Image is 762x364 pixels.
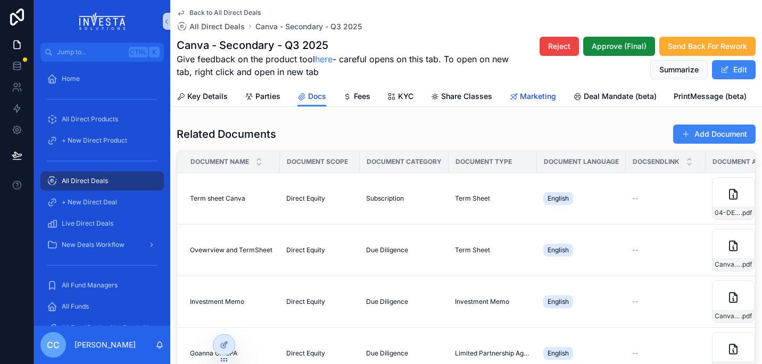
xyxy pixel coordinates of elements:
[286,194,353,203] a: Direct Equity
[287,158,348,166] span: Document Scope
[79,13,126,30] img: App logo
[47,338,60,351] span: CC
[255,91,280,102] span: Parties
[715,209,741,217] span: 04-DELSEC-CANVA-TS-CH1482392854-25082025
[177,87,228,108] a: Key Details
[741,312,752,320] span: .pdf
[715,312,741,320] span: Canva-Investment-Memo
[190,194,245,203] span: Term sheet Canva
[455,246,531,254] a: Term Sheet
[40,276,164,295] a: All Fund Managers
[673,125,756,144] button: Add Document
[286,349,325,358] span: Direct Equity
[40,43,164,62] button: Jump to...CtrlK
[583,37,655,56] button: Approve (Final)
[650,60,708,79] button: Summarize
[129,47,148,57] span: Ctrl
[632,194,639,203] span: --
[584,91,657,102] span: Deal Mandate (beta)
[632,349,639,358] span: --
[177,9,261,17] a: Back to All Direct Deals
[659,37,756,56] button: Send Back For Rework
[177,127,276,142] h1: Related Documents
[398,91,413,102] span: KYC
[34,62,170,326] div: scrollable content
[343,87,370,108] a: Fees
[315,54,333,64] a: here
[455,349,531,358] a: Limited Partnership Agreement
[40,235,164,254] a: New Deals Workflow
[543,242,619,259] a: English
[366,246,442,254] a: Due Diligence
[632,297,639,306] span: --
[573,87,657,108] a: Deal Mandate (beta)
[40,297,164,316] a: All Funds
[189,21,245,32] span: All Direct Deals
[455,297,531,306] a: Investment Memo
[190,246,272,254] span: Ovewrview and TermSheet
[62,198,117,206] span: + New Direct Deal
[455,297,509,306] span: Investment Memo
[455,158,512,166] span: Document Type
[74,340,136,350] p: [PERSON_NAME]
[190,297,244,306] span: Investment Memo
[286,349,353,358] a: Direct Equity
[354,91,370,102] span: Fees
[632,246,639,254] span: --
[441,91,492,102] span: Share Classes
[633,158,680,166] span: DocSendLink
[286,246,353,254] a: Direct Equity
[190,297,274,306] a: Investment Memo
[632,349,699,358] a: --
[632,297,699,306] a: --
[366,349,408,358] span: Due Diligence
[366,349,442,358] a: Due Diligence
[520,91,556,102] span: Marketing
[659,64,699,75] span: Summarize
[366,194,404,203] span: Subscription
[187,91,228,102] span: Key Details
[366,246,408,254] span: Due Diligence
[632,194,699,203] a: --
[286,297,353,306] a: Direct Equity
[715,260,741,269] span: Canva-Co-Investment-Opportunity-Overview-&-Term-Sheet
[286,297,325,306] span: Direct Equity
[366,297,442,306] a: Due Diligence
[543,190,619,207] a: English
[57,48,125,56] span: Jump to...
[62,219,113,228] span: Live Direct Deals
[544,158,619,166] span: Document Language
[190,246,274,254] a: Ovewrview and TermSheet
[150,48,159,56] span: K
[509,87,556,108] a: Marketing
[286,194,325,203] span: Direct Equity
[548,246,569,254] span: English
[255,21,362,32] a: Canva - Secondary - Q3 2025
[245,87,280,108] a: Parties
[540,37,579,56] button: Reject
[366,297,408,306] span: Due Diligence
[674,91,747,102] span: PrintMessage (beta)
[62,324,153,332] span: All Fund Deals - Not Ready Yet
[366,194,442,203] a: Subscription
[189,9,261,17] span: Back to All Direct Deals
[190,194,274,203] a: Term sheet Canva
[62,241,125,249] span: New Deals Workflow
[455,194,490,203] span: Term Sheet
[668,41,747,52] span: Send Back For Rework
[40,193,164,212] a: + New Direct Deal
[190,349,237,358] span: Goanna GP LPA
[455,194,531,203] a: Term Sheet
[367,158,442,166] span: Document Category
[62,177,108,185] span: All Direct Deals
[40,131,164,150] a: + New Direct Product
[592,41,647,52] span: Approve (Final)
[190,158,249,166] span: Document Name
[62,136,127,145] span: + New Direct Product
[548,194,569,203] span: English
[548,297,569,306] span: English
[40,318,164,337] a: All Fund Deals - Not Ready Yet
